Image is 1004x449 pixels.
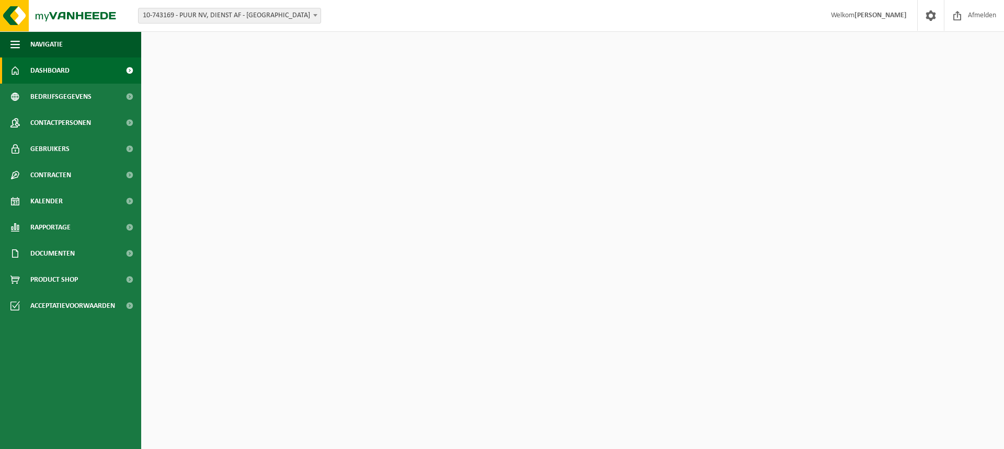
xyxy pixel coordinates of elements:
strong: [PERSON_NAME] [854,11,907,19]
span: Product Shop [30,267,78,293]
span: Gebruikers [30,136,70,162]
span: Acceptatievoorwaarden [30,293,115,319]
span: Dashboard [30,57,70,84]
span: Bedrijfsgegevens [30,84,92,110]
span: Contactpersonen [30,110,91,136]
span: Rapportage [30,214,71,240]
span: Navigatie [30,31,63,57]
span: 10-743169 - PUUR NV, DIENST AF - HALLE [139,8,321,23]
span: Kalender [30,188,63,214]
span: 10-743169 - PUUR NV, DIENST AF - HALLE [138,8,321,24]
span: Documenten [30,240,75,267]
span: Contracten [30,162,71,188]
